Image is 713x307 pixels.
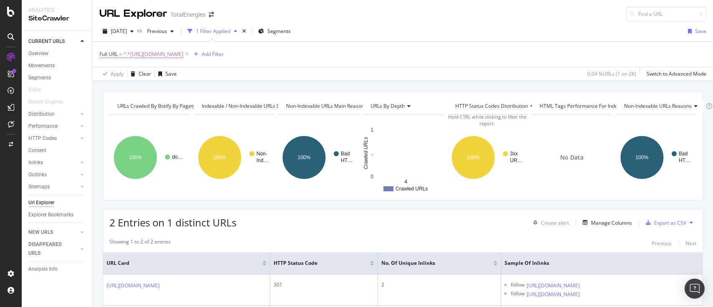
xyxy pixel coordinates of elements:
button: Previous [144,25,177,38]
a: Explorer Bookmarks [28,211,86,219]
a: [URL][DOMAIN_NAME] [107,282,160,290]
a: DISAPPEARED URLS [28,240,78,258]
a: NEW URLS [28,228,78,237]
svg: A chart. [363,121,442,194]
text: UR… [510,157,522,163]
a: Segments [28,74,86,82]
div: Add Filter [202,51,224,58]
h4: HTML Tags Performance for Indexable URLs [538,99,656,113]
div: Performance [28,122,58,131]
div: Sitemaps [28,183,50,191]
span: Previous [144,28,167,35]
text: 4 [405,179,408,185]
h4: Indexable / Non-Indexable URLs Distribution [200,99,316,113]
text: Bad [341,151,350,157]
a: HTTP Codes [28,134,78,143]
svg: A chart. [194,121,273,194]
div: follow [511,281,525,290]
div: 301 [274,281,374,289]
span: HTTP Status Code [274,259,358,267]
span: Non-Indexable URLs Reasons [624,102,692,109]
span: Hold CTRL while clicking to filter the report. [448,114,526,127]
div: DISAPPEARED URLS [28,240,71,258]
div: Export as CSV [654,219,686,226]
a: Movements [28,61,86,70]
a: Outlinks [28,170,78,179]
text: do… [172,154,183,160]
div: Distribution [28,110,55,119]
div: Outlinks [28,170,47,179]
h4: Non-Indexable URLs Main Reason [284,99,377,113]
svg: A chart. [447,121,526,194]
div: 2 [381,281,497,289]
div: follow [511,290,525,299]
div: times [241,27,248,36]
svg: A chart. [278,121,357,194]
svg: A chart. [109,121,188,194]
div: Showing 1 to 2 of 2 entries [109,238,171,248]
span: HTTP Status Codes Distribution [455,102,528,109]
span: 2 Entries on 1 distinct URLs [109,216,236,229]
div: URL Explorer [99,7,167,21]
button: Segments [255,25,294,38]
div: Previous [652,240,672,247]
text: 3xx [510,151,518,157]
text: HT… [341,157,353,163]
div: 1 Filter Applied [196,28,231,35]
button: Switch to Advanced Mode [643,67,706,81]
a: Inlinks [28,158,78,167]
span: URLs by Depth [370,102,405,109]
div: 0.04 % URLs ( 1 on 2K ) [587,70,636,77]
span: Segments [267,28,291,35]
text: Crawled URLs [363,137,369,169]
text: 100% [635,155,648,160]
span: Non-Indexable URLs Main Reason [286,102,364,109]
div: TotalEnergies [170,10,206,19]
div: Analysis Info [28,265,58,274]
span: No Data [560,153,584,162]
a: Distribution [28,110,78,119]
text: Non- [256,151,267,157]
span: Indexable / Non-Indexable URLs distribution [202,102,304,109]
div: Visits [28,86,41,94]
div: Url Explorer [28,198,54,207]
button: Add Filter [190,49,224,59]
div: Clear [139,70,151,77]
span: = [119,51,122,58]
div: Switch to Advanced Mode [647,70,706,77]
div: Content [28,146,46,155]
a: Overview [28,49,86,58]
text: 0 [371,174,374,180]
svg: A chart. [616,121,695,194]
div: Next [685,240,696,247]
button: Save [685,25,706,38]
div: Analytics [28,7,86,14]
h4: URLs by Depth [369,99,435,113]
button: Manage Columns [579,218,632,228]
a: Url Explorer [28,198,86,207]
a: Visits [28,86,49,94]
text: 100% [298,155,311,160]
a: Analysis Info [28,265,86,274]
h4: HTTP Status Codes Distribution [454,99,540,113]
a: [URL][DOMAIN_NAME] [527,282,580,290]
h4: Non-Indexable URLs Reasons [622,99,704,113]
button: Previous [652,238,672,248]
button: Apply [99,67,124,81]
span: URL Card [107,259,260,267]
a: [URL][DOMAIN_NAME] [527,290,580,299]
span: URLs Crawled By Botify By pagetype [117,102,201,109]
span: Full URL [99,51,118,58]
text: .. [371,150,374,156]
h4: URLs Crawled By Botify By pagetype [116,99,214,113]
div: Search Engines [28,98,63,107]
input: Find a URL [626,7,706,21]
div: Apply [111,70,124,77]
a: Performance [28,122,78,131]
a: CURRENT URLS [28,37,78,46]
